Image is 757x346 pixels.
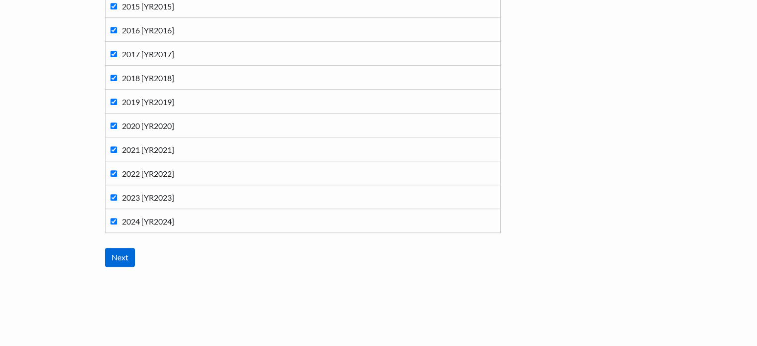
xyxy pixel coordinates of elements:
[707,296,745,334] iframe: Drift Widget Chat Controller
[110,3,117,9] input: 2015 [YR2015]
[122,193,174,202] span: 2023 [YR2023]
[105,248,135,267] input: Next
[122,97,174,107] span: 2019 [YR2019]
[110,194,117,201] input: 2023 [YR2023]
[110,218,117,225] input: 2024 [YR2024]
[110,146,117,153] input: 2021 [YR2021]
[122,1,174,11] span: 2015 [YR2015]
[122,121,174,130] span: 2020 [YR2020]
[122,169,174,178] span: 2022 [YR2022]
[110,27,117,33] input: 2016 [YR2016]
[110,170,117,177] input: 2022 [YR2022]
[122,73,174,83] span: 2018 [YR2018]
[122,217,174,226] span: 2024 [YR2024]
[122,145,174,154] span: 2021 [YR2021]
[110,51,117,57] input: 2017 [YR2017]
[122,25,174,35] span: 2016 [YR2016]
[110,75,117,81] input: 2018 [YR2018]
[110,122,117,129] input: 2020 [YR2020]
[110,99,117,105] input: 2019 [YR2019]
[122,49,174,59] span: 2017 [YR2017]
